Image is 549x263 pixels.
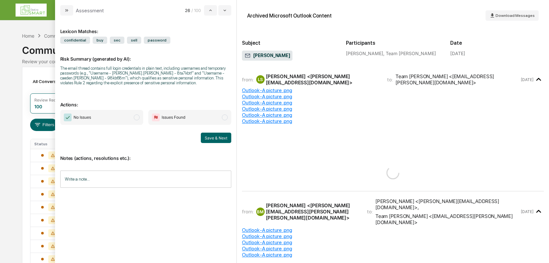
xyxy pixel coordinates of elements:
span: / 100 [191,8,203,13]
img: Checkmark [64,114,72,121]
p: Risk Summary (generated by AI): [60,48,231,62]
span: password [144,37,170,44]
h2: Subject [242,40,336,46]
span: confidential [60,37,90,44]
div: [PERSON_NAME] <[PERSON_NAME][EMAIL_ADDRESS][DOMAIN_NAME]> , [375,198,519,210]
div: Outlook-A picture .png [242,118,544,124]
div: [DATE] [450,51,465,56]
div: LS [256,75,265,84]
div: Team [PERSON_NAME] <[EMAIL_ADDRESS][PERSON_NAME][DOMAIN_NAME]> [375,213,519,225]
div: Outlook-A picture .png [242,93,544,100]
div: Outlook-A picture .png [242,227,544,233]
time: Tuesday, July 22, 2025 at 11:32:06 AM [521,209,533,214]
div: The email thread contains full login credentials in plain text, including usernames and temporary... [60,66,231,85]
h2: Date [450,40,544,46]
div: Outlook-A picture .png [242,100,544,106]
div: Lexicon Matches: [60,21,231,34]
p: Notes (actions, resolutions etc.): [60,148,231,161]
div: Review Required [34,98,65,102]
span: to: [367,209,373,215]
span: No Issues [74,114,91,121]
div: Communications Archive [22,39,527,56]
div: Outlook-A picture .png [242,252,544,258]
div: Team [PERSON_NAME] <[EMAIL_ADDRESS][PERSON_NAME][DOMAIN_NAME]> [395,73,519,86]
div: [PERSON_NAME] <[PERSON_NAME][EMAIL_ADDRESS][DOMAIN_NAME]> [266,73,380,86]
p: Actions: [60,94,231,107]
span: to: [387,77,393,83]
div: Outlook-A picture .png [242,239,544,245]
div: Review your communication records across channels [22,59,527,64]
img: Flag [152,114,160,121]
span: sell [127,37,141,44]
span: Download Messages [496,13,535,18]
div: Outlook-A picture .png [242,112,544,118]
div: BM [256,208,265,216]
span: from: [242,209,254,215]
button: Filters [30,119,58,131]
div: Assessment [76,7,104,14]
span: from: [242,77,254,83]
div: All Conversations [30,76,79,87]
div: Communications Archive [44,33,97,39]
button: Download Messages [486,10,539,21]
span: 26 [185,8,190,13]
time: Tuesday, July 22, 2025 at 11:25:56 AM [521,77,533,82]
h2: Participants [346,40,440,46]
div: Home [22,33,34,39]
span: sec [110,37,124,44]
div: Outlook-A picture .png [242,106,544,112]
th: Status [30,139,68,149]
button: Save & Next [201,133,231,143]
div: [PERSON_NAME], Team [PERSON_NAME] [346,51,440,56]
span: [PERSON_NAME] [245,53,290,59]
span: buy [93,37,107,44]
iframe: Open customer support [528,242,546,259]
img: logo [16,4,47,17]
div: 100 [34,104,42,109]
div: Archived Microsoft Outlook Content [247,13,332,19]
div: Outlook-A picture .png [242,233,544,239]
div: [PERSON_NAME] <[PERSON_NAME][EMAIL_ADDRESS][PERSON_NAME][PERSON_NAME][DOMAIN_NAME]> [266,202,360,221]
div: Outlook-A picture .png [242,87,544,93]
span: Issues Found [162,114,185,121]
div: Outlook-A picture .png [242,245,544,252]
